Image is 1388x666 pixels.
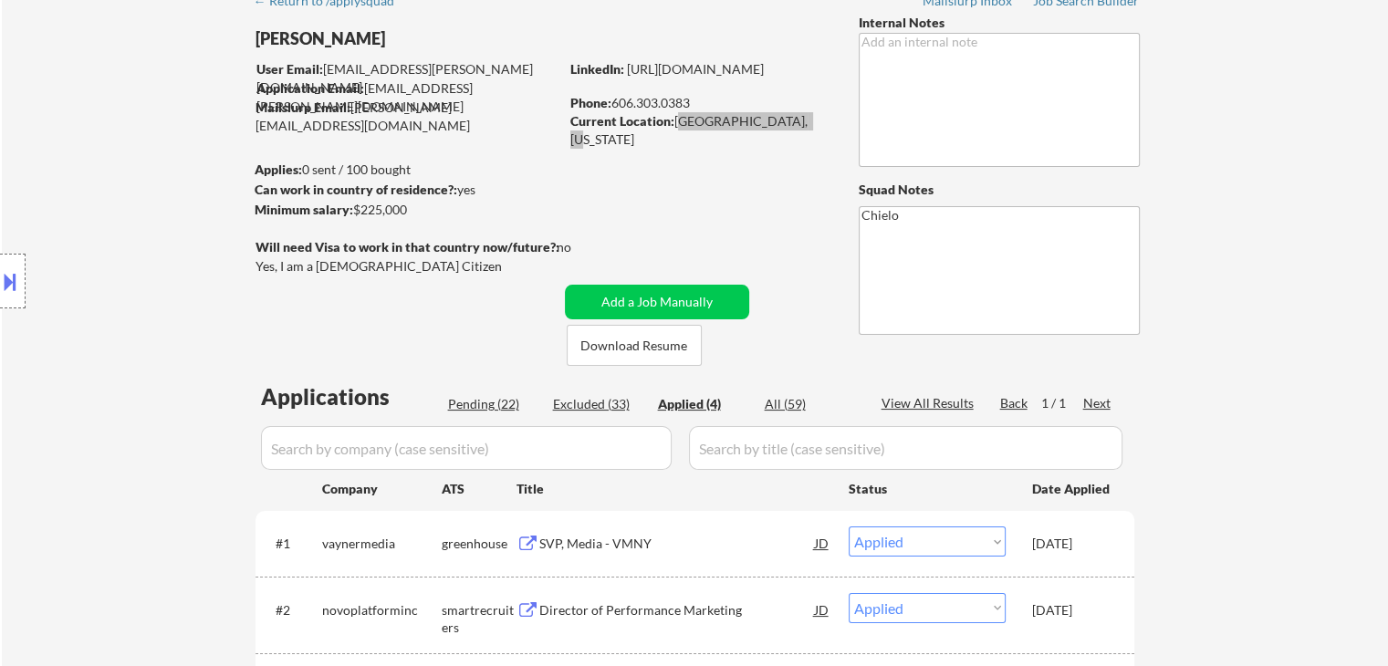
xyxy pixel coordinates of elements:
div: Yes, I am a [DEMOGRAPHIC_DATA] Citizen [256,257,564,276]
strong: Application Email: [256,80,364,96]
div: [EMAIL_ADDRESS][PERSON_NAME][DOMAIN_NAME] [256,60,558,96]
strong: Mailslurp Email: [256,99,350,115]
div: Applications [261,386,442,408]
div: [GEOGRAPHIC_DATA], [US_STATE] [570,112,829,148]
div: greenhouse [442,535,517,553]
div: [EMAIL_ADDRESS][PERSON_NAME][DOMAIN_NAME] [256,79,558,115]
div: SVP, Media - VMNY [539,535,815,553]
div: Pending (22) [448,395,539,413]
div: Excluded (33) [553,395,644,413]
div: Status [849,472,1006,505]
div: [DATE] [1032,535,1112,553]
strong: Current Location: [570,113,674,129]
div: Director of Performance Marketing [539,601,815,619]
input: Search by title (case sensitive) [689,426,1122,470]
div: Back [1000,394,1029,412]
div: Squad Notes [859,181,1140,199]
div: 1 / 1 [1041,394,1083,412]
div: View All Results [882,394,979,412]
div: $225,000 [255,201,558,219]
div: ATS [442,480,517,498]
div: All (59) [765,395,856,413]
div: 0 sent / 100 bought [255,161,558,179]
div: yes [255,181,553,199]
div: novoplatforminc [322,601,442,619]
input: Search by company (case sensitive) [261,426,672,470]
div: smartrecruiters [442,601,517,637]
div: #2 [276,601,308,619]
strong: User Email: [256,61,323,77]
div: no [557,238,609,256]
div: JD [813,593,831,626]
div: #1 [276,535,308,553]
div: Applied (4) [658,395,749,413]
div: JD [813,526,831,559]
button: Add a Job Manually [565,285,749,319]
a: [URL][DOMAIN_NAME] [627,61,764,77]
strong: LinkedIn: [570,61,624,77]
div: Next [1083,394,1112,412]
div: [DATE] [1032,601,1112,619]
div: [PERSON_NAME] [256,27,631,50]
div: Date Applied [1032,480,1112,498]
strong: Will need Visa to work in that country now/future?: [256,239,559,255]
strong: Can work in country of residence?: [255,182,457,197]
div: Internal Notes [859,14,1140,32]
strong: Phone: [570,95,611,110]
div: vaynermedia [322,535,442,553]
div: [PERSON_NAME][EMAIL_ADDRESS][DOMAIN_NAME] [256,99,558,134]
div: Title [517,480,831,498]
button: Download Resume [567,325,702,366]
div: 606.303.0383 [570,94,829,112]
div: Company [322,480,442,498]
